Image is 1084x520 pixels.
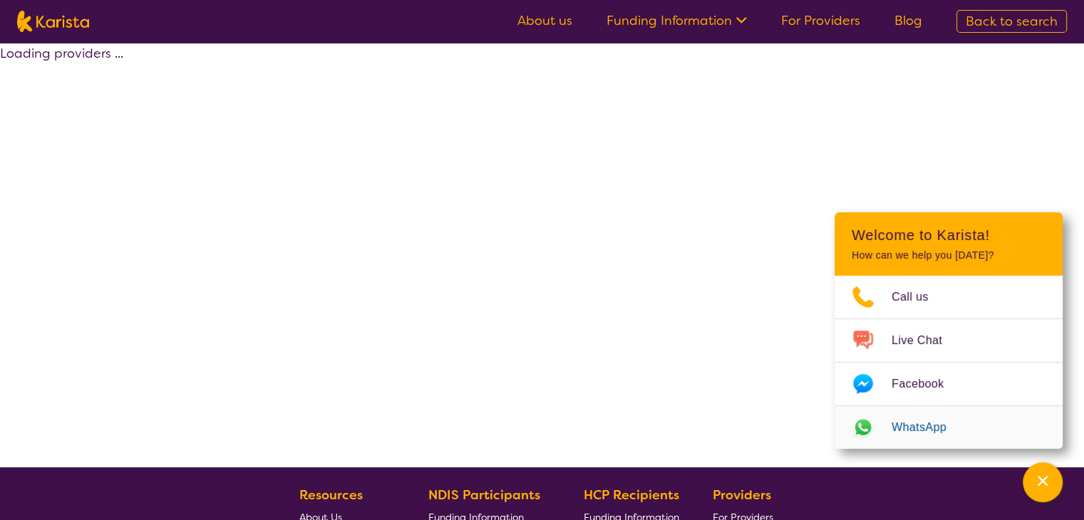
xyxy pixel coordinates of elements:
span: WhatsApp [892,417,964,438]
span: Back to search [966,13,1058,30]
p: How can we help you [DATE]? [852,249,1046,261]
span: Live Chat [892,330,959,351]
ul: Choose channel [835,276,1063,449]
div: Channel Menu [835,212,1063,449]
b: NDIS Participants [428,487,540,504]
span: Call us [892,286,946,308]
img: Karista logo [17,11,89,32]
b: HCP Recipients [584,487,679,504]
b: Providers [713,487,771,504]
a: Funding Information [606,12,747,29]
b: Resources [299,487,363,504]
a: Back to search [956,10,1067,33]
h2: Welcome to Karista! [852,227,1046,244]
a: Blog [894,12,922,29]
a: About us [517,12,572,29]
a: Web link opens in a new tab. [835,406,1063,449]
button: Channel Menu [1023,462,1063,502]
span: Facebook [892,373,961,395]
a: For Providers [781,12,860,29]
